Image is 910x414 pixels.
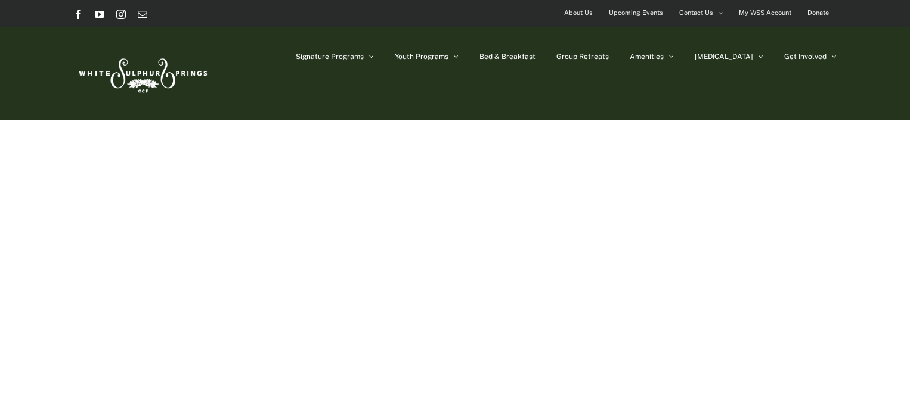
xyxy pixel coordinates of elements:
span: Youth Programs [395,53,448,60]
span: Contact Us [679,4,713,21]
span: My WSS Account [739,4,791,21]
span: Upcoming Events [609,4,663,21]
a: Instagram [116,10,126,19]
a: YouTube [95,10,104,19]
span: About Us [564,4,593,21]
span: Donate [807,4,829,21]
a: [MEDICAL_DATA] [695,27,763,86]
a: Email [138,10,147,19]
a: Amenities [630,27,674,86]
span: Bed & Breakfast [479,53,536,60]
span: Group Retreats [556,53,609,60]
span: Signature Programs [296,53,364,60]
span: [MEDICAL_DATA] [695,53,753,60]
a: Signature Programs [296,27,374,86]
span: Amenities [630,53,664,60]
a: Get Involved [784,27,837,86]
a: Group Retreats [556,27,609,86]
a: Bed & Breakfast [479,27,536,86]
a: Facebook [73,10,83,19]
nav: Main Menu [296,27,837,86]
img: White Sulphur Springs Logo [73,45,211,101]
span: Get Involved [784,53,827,60]
a: Youth Programs [395,27,459,86]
